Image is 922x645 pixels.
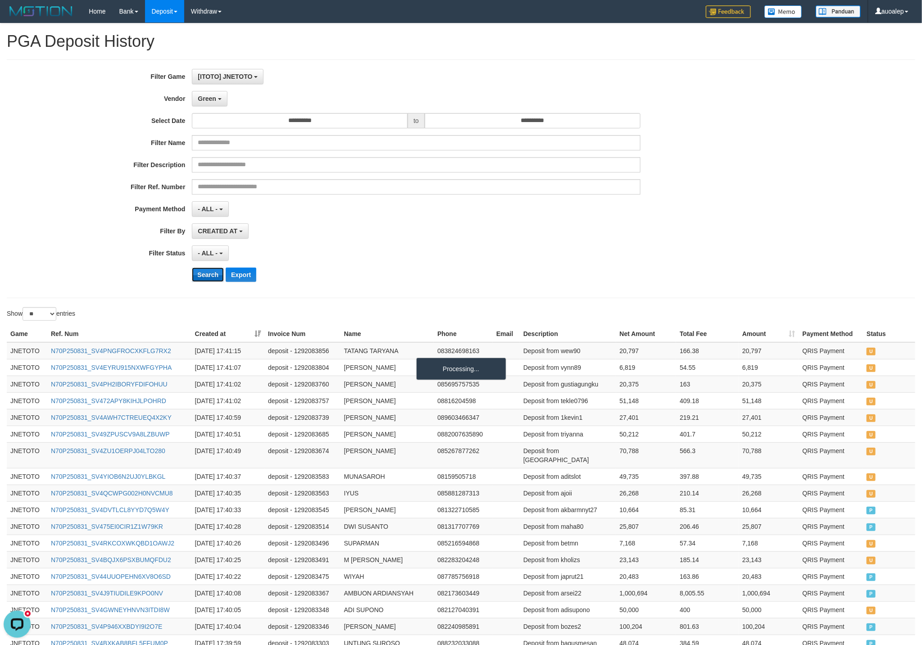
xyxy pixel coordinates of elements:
[676,409,739,426] td: 219.21
[341,535,434,551] td: SUPARMAN
[739,409,799,426] td: 27,401
[616,468,677,485] td: 49,735
[867,540,876,548] span: UNPAID
[739,618,799,635] td: 100,204
[799,326,863,342] th: Payment Method
[616,442,677,468] td: 70,788
[676,585,739,601] td: 8,005.55
[192,245,228,261] button: - ALL -
[191,551,265,568] td: [DATE] 17:40:25
[7,585,47,601] td: JNETOTO
[616,376,677,392] td: 20,375
[867,414,876,422] span: UNPAID
[739,376,799,392] td: 20,375
[191,409,265,426] td: [DATE] 17:40:59
[51,381,168,388] a: N70P250831_SV4PH2IBORYFDIFOHUU
[341,442,434,468] td: [PERSON_NAME]
[191,442,265,468] td: [DATE] 17:40:49
[520,618,616,635] td: Deposit from bozes2
[739,359,799,376] td: 6,819
[739,601,799,618] td: 50,000
[264,468,340,485] td: deposit - 1292083583
[867,573,876,581] span: PAID
[520,585,616,601] td: Deposit from arsei22
[520,568,616,585] td: Deposit from japrut21
[867,364,876,372] span: UNPAID
[341,392,434,409] td: [PERSON_NAME]
[51,414,172,421] a: N70P250831_SV4AWH7CTREUEQ4X2KY
[7,485,47,501] td: JNETOTO
[616,535,677,551] td: 7,168
[520,485,616,501] td: Deposit from ajoii
[51,347,171,354] a: N70P250831_SV4PNGFROCXKFLG7RX2
[867,348,876,355] span: UNPAID
[520,551,616,568] td: Deposit from kholizs
[264,342,340,359] td: deposit - 1292083856
[191,501,265,518] td: [DATE] 17:40:33
[676,376,739,392] td: 163
[867,398,876,405] span: UNPAID
[867,473,876,481] span: UNPAID
[7,359,47,376] td: JNETOTO
[191,376,265,392] td: [DATE] 17:41:02
[867,607,876,614] span: UNPAID
[739,568,799,585] td: 20,483
[867,557,876,564] span: UNPAID
[676,485,739,501] td: 210.14
[520,342,616,359] td: Deposit from wew90
[4,4,31,31] button: Open LiveChat chat widget
[7,426,47,442] td: JNETOTO
[264,359,340,376] td: deposit - 1292083804
[676,468,739,485] td: 397.88
[7,32,915,50] h1: PGA Deposit History
[341,501,434,518] td: [PERSON_NAME]
[51,623,163,630] a: N70P250831_SV4P946XXBDYI9I2O7E
[264,601,340,618] td: deposit - 1292083348
[264,392,340,409] td: deposit - 1292083757
[676,618,739,635] td: 801.63
[616,618,677,635] td: 100,204
[341,518,434,535] td: DWI SUSANTO
[191,601,265,618] td: [DATE] 17:40:05
[198,227,237,235] span: CREATED AT
[341,551,434,568] td: M [PERSON_NAME]
[739,326,799,342] th: Amount: activate to sort column ascending
[47,326,191,342] th: Ref. Num
[616,359,677,376] td: 6,819
[799,551,863,568] td: QRIS Payment
[264,409,340,426] td: deposit - 1292083739
[616,409,677,426] td: 27,401
[616,585,677,601] td: 1,000,694
[434,342,493,359] td: 083824698163
[520,376,616,392] td: Deposit from gustiagungku
[520,501,616,518] td: Deposit from akbarmnyt27
[434,551,493,568] td: 082283204248
[191,618,265,635] td: [DATE] 17:40:04
[434,601,493,618] td: 082127040391
[434,409,493,426] td: 089603466347
[341,342,434,359] td: TATANG TARYANA
[341,568,434,585] td: WIYAH
[7,601,47,618] td: JNETOTO
[23,307,56,321] select: Showentries
[264,442,340,468] td: deposit - 1292083674
[676,568,739,585] td: 163.86
[739,426,799,442] td: 50,212
[192,223,249,239] button: CREATED AT
[799,342,863,359] td: QRIS Payment
[764,5,802,18] img: Button%20Memo.svg
[434,518,493,535] td: 081317707769
[51,364,172,371] a: N70P250831_SV4EYRU915NXWFGYPHA
[434,585,493,601] td: 082173603449
[198,250,218,257] span: - ALL -
[616,326,677,342] th: Net Amount
[434,568,493,585] td: 087785756918
[520,442,616,468] td: Deposit from [GEOGRAPHIC_DATA]
[264,501,340,518] td: deposit - 1292083545
[51,447,165,454] a: N70P250831_SV4ZU1OERPJ04LTO280
[7,376,47,392] td: JNETOTO
[867,448,876,455] span: UNPAID
[816,5,861,18] img: panduan.png
[676,426,739,442] td: 401.7
[7,307,75,321] label: Show entries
